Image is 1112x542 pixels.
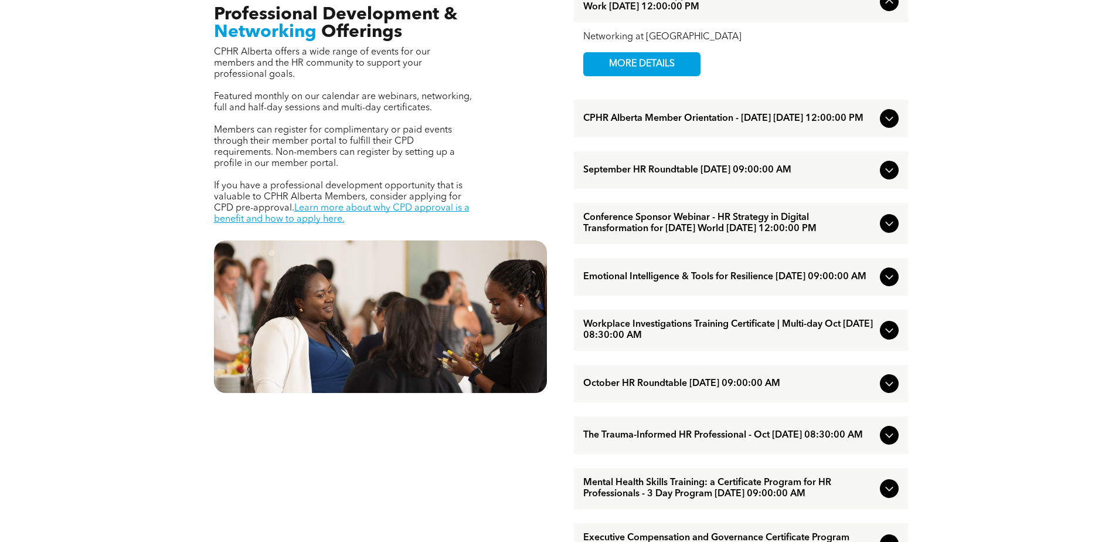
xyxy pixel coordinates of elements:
[214,92,472,113] span: Featured monthly on our calendar are webinars, networking, full and half-day sessions and multi-d...
[583,52,700,76] a: MORE DETAILS
[583,430,875,441] span: The Trauma-Informed HR Professional - Oct [DATE] 08:30:00 AM
[214,204,470,224] a: Learn more about why CPD approval is a benefit and how to apply here.
[583,272,875,283] span: Emotional Intelligence & Tools for Resilience [DATE] 09:00:00 AM
[583,477,875,500] span: Mental Health Skills Training: a Certificate Program for HR Professionals - 3 Day Program [DATE] ...
[214,126,455,168] span: Members can register for complimentary or paid events through their member portal to fulfill thei...
[583,32,899,43] div: Networking at [GEOGRAPHIC_DATA]
[583,378,875,389] span: October HR Roundtable [DATE] 09:00:00 AM
[583,165,875,176] span: September HR Roundtable [DATE] 09:00:00 AM
[214,181,463,213] span: If you have a professional development opportunity that is valuable to CPHR Alberta Members, cons...
[214,23,317,41] span: Networking
[583,319,875,341] span: Workplace Investigations Training Certificate | Multi-day Oct [DATE] 08:30:00 AM
[214,48,430,79] span: CPHR Alberta offers a wide range of events for our members and the HR community to support your p...
[321,23,402,41] span: Offerings
[583,113,875,124] span: CPHR Alberta Member Orientation - [DATE] [DATE] 12:00:00 PM
[583,212,875,235] span: Conference Sponsor Webinar - HR Strategy in Digital Transformation for [DATE] World [DATE] 12:00:...
[596,53,688,76] span: MORE DETAILS
[214,6,457,23] span: Professional Development &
